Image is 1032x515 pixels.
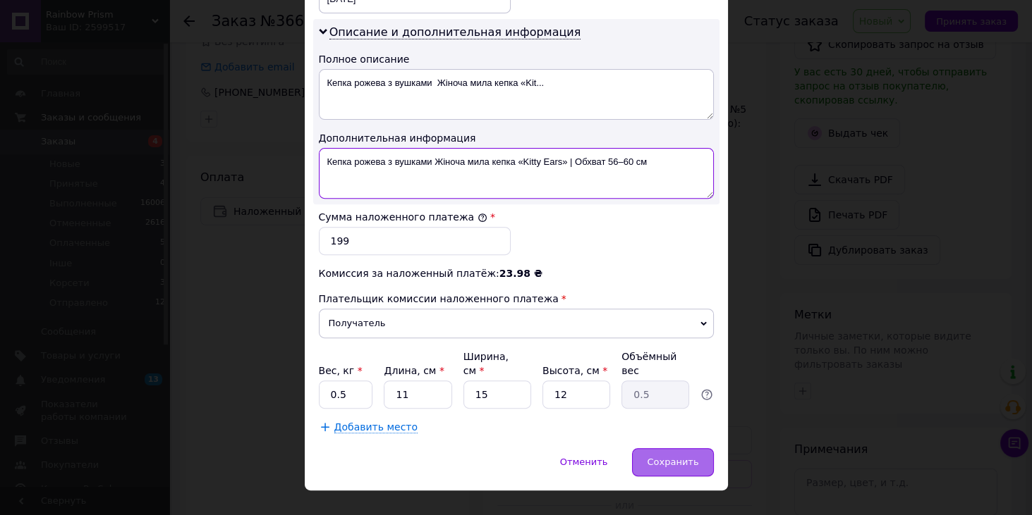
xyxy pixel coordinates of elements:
label: Ширина, см [463,351,509,376]
label: Сумма наложенного платежа [319,211,487,223]
span: 23.98 ₴ [499,268,542,279]
div: Объёмный вес [621,349,689,378]
div: Комиссия за наложенный платёж: [319,266,714,280]
label: Длина, см [384,365,444,376]
textarea: Кепка рожева з вушками Жіноча мила кепка «Kit... [319,69,714,120]
span: Отменить [560,457,608,467]
span: Добавить место [334,421,418,433]
label: Высота, см [542,365,607,376]
textarea: Кепка рожева з вушками Жіноча мила кепка «Kitty Ears» | Обхват 56–60 см [319,148,714,199]
span: Описание и дополнительная информация [329,25,581,39]
div: Дополнительная информация [319,131,714,145]
div: Полное описание [319,52,714,66]
label: Вес, кг [319,365,363,376]
span: Получатель [319,309,714,338]
span: Сохранить [647,457,698,467]
span: Плательщик комиссии наложенного платежа [319,293,559,304]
